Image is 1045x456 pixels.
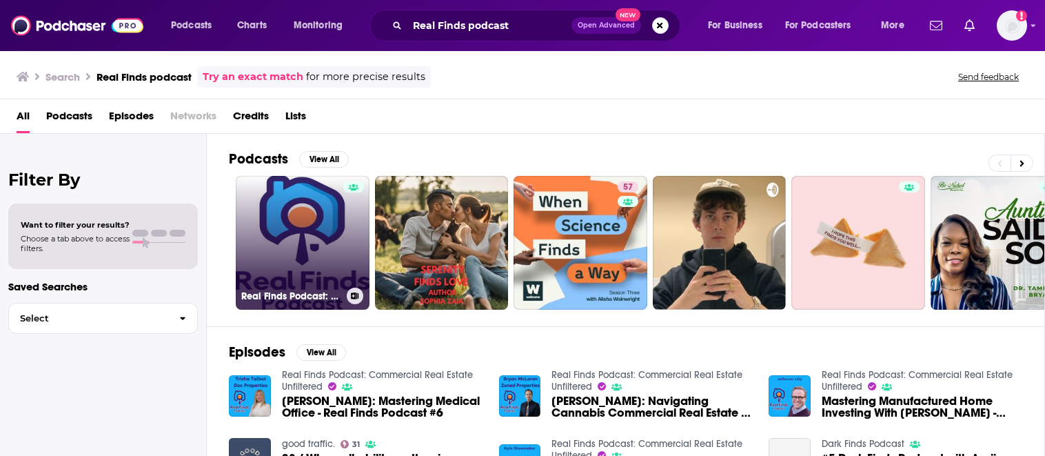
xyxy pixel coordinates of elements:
a: Podcasts [46,105,92,133]
a: Lists [285,105,306,133]
a: Try an exact match [203,69,303,85]
span: Choose a tab above to access filters. [21,234,130,253]
a: Dark Finds Podcast [822,438,904,450]
a: Bryan McLaren: Navigating Cannabis Commercial Real Estate - Real Finds Podcast #8 [551,395,752,419]
span: New [616,8,640,21]
img: Podchaser - Follow, Share and Rate Podcasts [11,12,143,39]
span: Charts [237,16,267,35]
a: Charts [228,14,275,37]
a: EpisodesView All [229,344,346,361]
span: Networks [170,105,216,133]
span: 31 [352,442,360,448]
button: open menu [871,14,922,37]
a: Show notifications dropdown [924,14,948,37]
button: View All [296,344,346,361]
button: open menu [776,14,871,37]
span: Select [9,314,168,323]
button: open menu [284,14,361,37]
a: good traffic. [282,438,335,450]
span: For Podcasters [785,16,851,35]
button: open menu [698,14,780,37]
a: 31 [341,440,361,448]
a: PodcastsView All [229,150,349,168]
span: [PERSON_NAME]: Mastering Medical Office - Real Finds Podcast #6 [282,395,483,419]
h2: Episodes [229,344,285,361]
span: Podcasts [171,16,212,35]
span: 57 [623,181,633,195]
span: Mastering Manufactured Home Investing With [PERSON_NAME] - Real Finds Podcast [822,395,1022,419]
a: Real Finds Podcast: Commercial Real Estate Unfiltered [551,369,742,393]
span: Open Advanced [578,22,635,29]
a: Real Finds Podcast: Commercial Real Estate Unfiltered [822,369,1013,393]
span: Monitoring [294,16,343,35]
img: Bryan McLaren: Navigating Cannabis Commercial Real Estate - Real Finds Podcast #8 [499,375,541,417]
a: Mastering Manufactured Home Investing With Jefferson Lilly - Real Finds Podcast [822,395,1022,419]
button: Send feedback [954,71,1023,83]
span: for more precise results [306,69,425,85]
h3: Real Finds Podcast: Commercial Real Estate Unfiltered [241,290,341,302]
h3: Search [45,70,80,83]
span: More [881,16,904,35]
button: open menu [161,14,230,37]
div: Search podcasts, credits, & more... [383,10,693,41]
a: Show notifications dropdown [959,14,980,37]
span: Logged in as denise.chavez [997,10,1027,41]
a: 57 [618,181,638,192]
a: All [17,105,30,133]
a: 57 [514,176,647,310]
p: Saved Searches [8,280,198,293]
a: Real Finds Podcast: Commercial Real Estate Unfiltered [282,369,473,393]
img: User Profile [997,10,1027,41]
button: View All [299,151,349,168]
input: Search podcasts, credits, & more... [407,14,571,37]
span: For Business [708,16,762,35]
button: Select [8,303,198,334]
h3: Real Finds podcast [97,70,192,83]
span: [PERSON_NAME]: Navigating Cannabis Commercial Real Estate - Real Finds Podcast #8 [551,395,752,419]
button: Open AdvancedNew [571,17,641,34]
a: Real Finds Podcast: Commercial Real Estate Unfiltered [236,176,369,310]
a: Episodes [109,105,154,133]
h2: Filter By [8,170,198,190]
h2: Podcasts [229,150,288,168]
span: Want to filter your results? [21,220,130,230]
svg: Add a profile image [1016,10,1027,21]
a: Trisha Talbot: Mastering Medical Office - Real Finds Podcast #6 [282,395,483,419]
img: Mastering Manufactured Home Investing With Jefferson Lilly - Real Finds Podcast [769,375,811,417]
img: Trisha Talbot: Mastering Medical Office - Real Finds Podcast #6 [229,375,271,417]
button: Show profile menu [997,10,1027,41]
a: Credits [233,105,269,133]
